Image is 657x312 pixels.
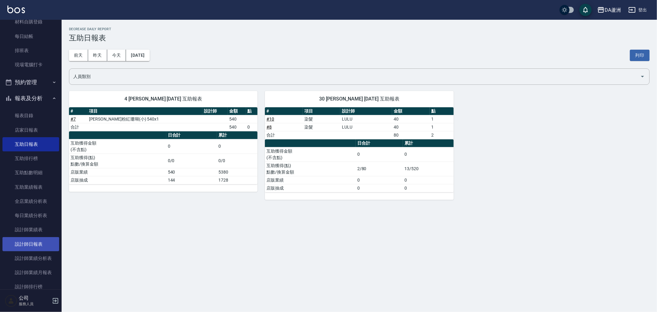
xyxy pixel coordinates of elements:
th: 設計師 [340,107,392,115]
a: 每日結帳 [2,29,59,43]
div: DA蘆洲 [605,6,621,14]
td: 5380 [217,168,258,176]
th: 日合計 [356,139,403,147]
a: 店家日報表 [2,123,59,137]
th: 金額 [228,107,246,115]
td: 互助獲得金額 (不含點) [265,147,355,162]
td: 互助獲得(點) 點數/換算金額 [69,154,166,168]
th: 累計 [217,131,258,139]
td: 40 [392,123,430,131]
td: 染髮 [303,115,340,123]
th: 項目 [303,107,340,115]
td: 1 [430,115,453,123]
td: 540 [166,168,217,176]
button: save [579,4,592,16]
a: #7 [71,117,76,121]
th: 金額 [392,107,430,115]
td: 2/80 [356,162,403,176]
a: 互助排行榜 [2,151,59,166]
a: #10 [266,117,274,121]
h2: Decrease Daily Report [69,27,650,31]
button: 報表及分析 [2,90,59,106]
button: DA蘆洲 [595,4,623,16]
p: 服務人員 [19,301,50,307]
td: 0 [246,123,258,131]
td: 染髮 [303,123,340,131]
span: 4 [PERSON_NAME] [DATE] 互助報表 [76,96,250,102]
table: a dense table [265,139,453,192]
td: 0 [356,147,403,162]
td: 店販業績 [265,176,355,184]
td: LULU [340,123,392,131]
h3: 互助日報表 [69,34,650,42]
td: 店販抽成 [265,184,355,192]
td: 13/520 [403,162,454,176]
th: 項目 [87,107,203,115]
td: 0 [356,176,403,184]
td: 144 [166,176,217,184]
td: 合計 [69,123,87,131]
td: 2 [430,131,453,139]
img: Logo [7,6,25,13]
th: 點 [246,107,258,115]
a: 互助業績報表 [2,180,59,194]
a: 現場電腦打卡 [2,58,59,72]
a: 材料自購登錄 [2,15,59,29]
input: 人員名稱 [72,71,638,82]
td: 1 [430,123,453,131]
button: Open [638,72,647,81]
table: a dense table [265,107,453,139]
td: LULU [340,115,392,123]
a: #8 [266,125,272,129]
td: 0/0 [217,154,258,168]
button: [DATE] [126,50,149,61]
td: 店販業績 [69,168,166,176]
th: 設計師 [202,107,228,115]
th: 累計 [403,139,454,147]
a: 每日業績分析表 [2,208,59,223]
h5: 公司 [19,295,50,301]
td: 540 [228,115,246,123]
td: 540 [228,123,246,131]
td: 互助獲得金額 (不含點) [69,139,166,154]
th: # [69,107,87,115]
td: 0 [403,147,454,162]
a: 互助點數明細 [2,166,59,180]
td: 0 [356,184,403,192]
td: 0 [403,184,454,192]
button: 列印 [630,50,650,61]
th: # [265,107,302,115]
button: 昨天 [88,50,107,61]
button: 預約管理 [2,74,59,90]
a: 全店業績分析表 [2,194,59,208]
a: 設計師業績表 [2,223,59,237]
th: 點 [430,107,453,115]
span: 30 [PERSON_NAME] [DATE] 互助報表 [272,96,446,102]
table: a dense table [69,107,258,131]
td: 80 [392,131,430,139]
td: 0 [403,176,454,184]
button: 前天 [69,50,88,61]
td: 店販抽成 [69,176,166,184]
a: 排班表 [2,43,59,58]
table: a dense table [69,131,258,184]
a: 報表目錄 [2,109,59,123]
img: Person [5,295,17,307]
a: 設計師排行榜 [2,280,59,294]
a: 設計師業績月報表 [2,265,59,280]
a: 設計師日報表 [2,237,59,251]
button: 登出 [626,4,650,16]
td: 0/0 [166,154,217,168]
button: 今天 [107,50,126,61]
th: 日合計 [166,131,217,139]
td: 0 [217,139,258,154]
td: 合計 [265,131,302,139]
td: [PERSON_NAME]粉紅珊瑚(小) 540x1 [87,115,203,123]
a: 設計師業績分析表 [2,251,59,265]
td: 40 [392,115,430,123]
a: 互助日報表 [2,137,59,151]
td: 0 [166,139,217,154]
td: 1728 [217,176,258,184]
td: 互助獲得(點) 點數/換算金額 [265,162,355,176]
